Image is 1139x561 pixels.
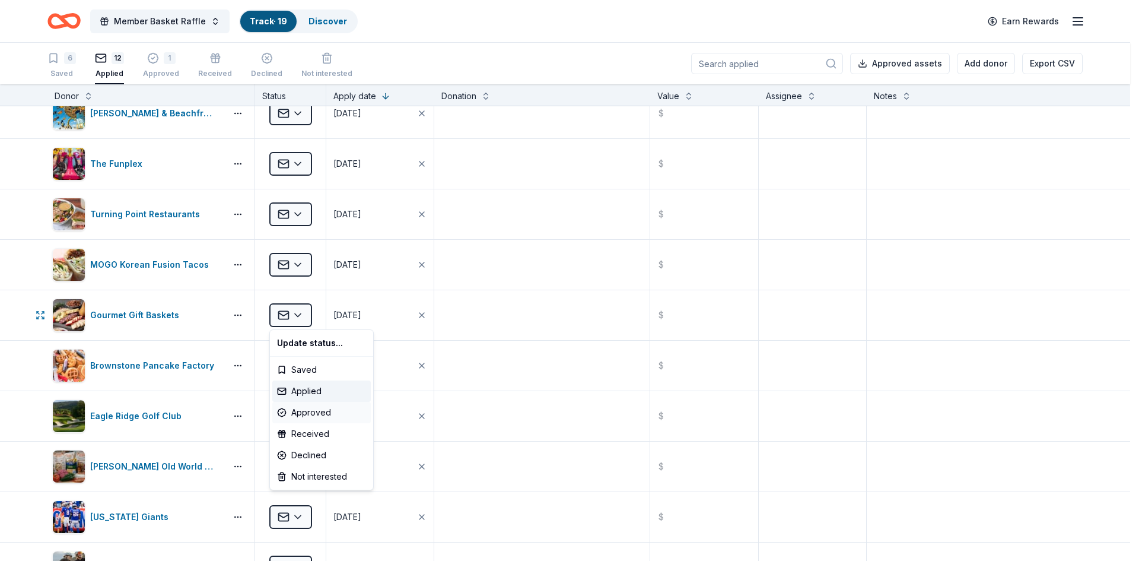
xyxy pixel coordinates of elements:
div: Not interested [272,466,371,487]
div: Applied [272,381,371,402]
div: Approved [272,402,371,423]
div: Received [272,423,371,445]
div: Declined [272,445,371,466]
div: Update status... [272,332,371,354]
div: Saved [272,359,371,381]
